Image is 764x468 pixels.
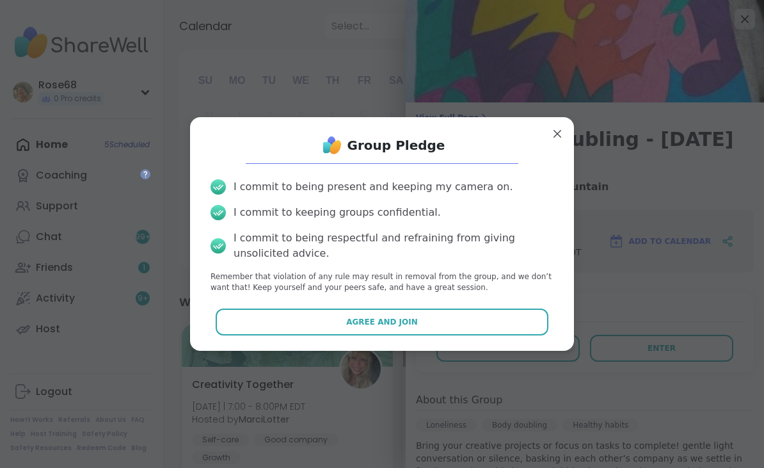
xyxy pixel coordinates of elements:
[234,179,513,195] div: I commit to being present and keeping my camera on.
[234,230,553,261] div: I commit to being respectful and refraining from giving unsolicited advice.
[140,169,150,179] iframe: Spotlight
[211,271,553,293] p: Remember that violation of any rule may result in removal from the group, and we don’t want that!...
[216,309,549,335] button: Agree and Join
[319,133,345,158] img: ShareWell Logo
[234,205,441,220] div: I commit to keeping groups confidential.
[347,136,445,154] h1: Group Pledge
[346,316,418,328] span: Agree and Join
